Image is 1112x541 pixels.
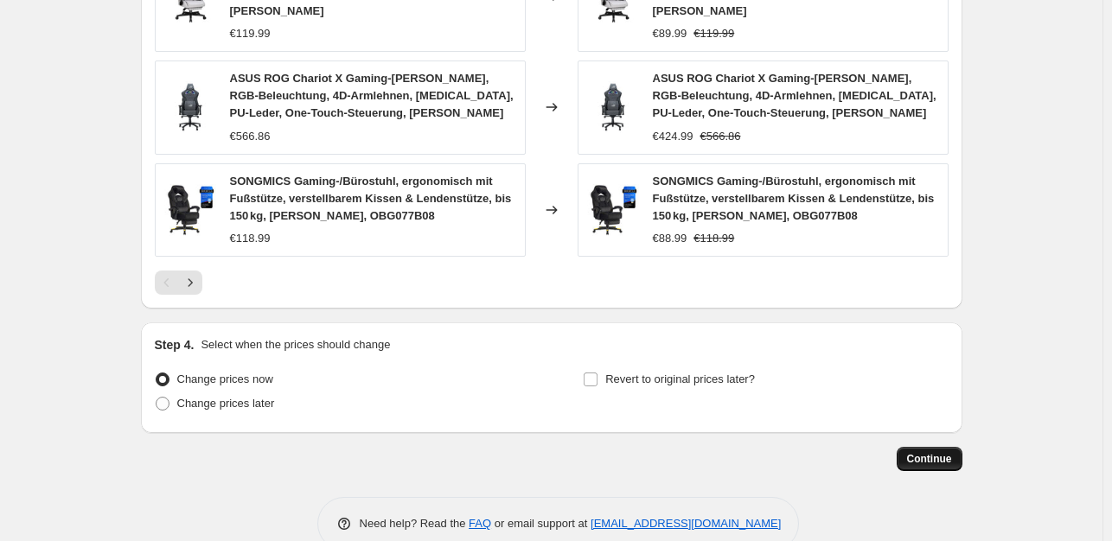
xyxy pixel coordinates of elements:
div: €89.99 [653,25,687,42]
strike: €118.99 [693,230,734,247]
img: 81uqKjqt16L_80x.jpg [587,184,639,236]
span: SONGMICS Gaming-/Bürostuhl, ergonomisch mit Fußstütze, verstellbarem Kissen & Lendenstütze, bis 1... [230,175,512,222]
strike: €119.99 [693,25,734,42]
span: Continue [907,452,952,466]
span: Change prices later [177,397,275,410]
div: €118.99 [230,230,271,247]
div: €88.99 [653,230,687,247]
div: €424.99 [653,128,693,145]
span: ASUS ROG Chariot X Gaming-[PERSON_NAME], RGB-Beleuchtung, 4D-Armlehnen, [MEDICAL_DATA], PU-Leder,... [230,72,514,119]
a: FAQ [469,517,491,530]
span: Need help? Read the [360,517,470,530]
span: or email support at [491,517,591,530]
a: [EMAIL_ADDRESS][DOMAIN_NAME] [591,517,781,530]
strike: €566.86 [700,128,741,145]
span: ASUS ROG Chariot X Gaming-[PERSON_NAME], RGB-Beleuchtung, 4D-Armlehnen, [MEDICAL_DATA], PU-Leder,... [653,72,936,119]
span: SONGMICS Gaming-/Bürostuhl, ergonomisch mit Fußstütze, verstellbarem Kissen & Lendenstütze, bis 1... [653,175,935,222]
nav: Pagination [155,270,202,295]
div: €119.99 [230,25,271,42]
button: Continue [897,447,962,471]
img: 71jAFSForHL_80x.jpg [164,81,216,133]
span: Revert to original prices later? [605,372,755,385]
div: €566.86 [230,128,271,145]
button: Next [178,270,202,295]
img: 81uqKjqt16L_80x.jpg [164,184,216,236]
img: 71jAFSForHL_80x.jpg [587,81,639,133]
span: Change prices now [177,372,273,385]
h2: Step 4. [155,336,195,353]
p: Select when the prices should change [201,336,390,353]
